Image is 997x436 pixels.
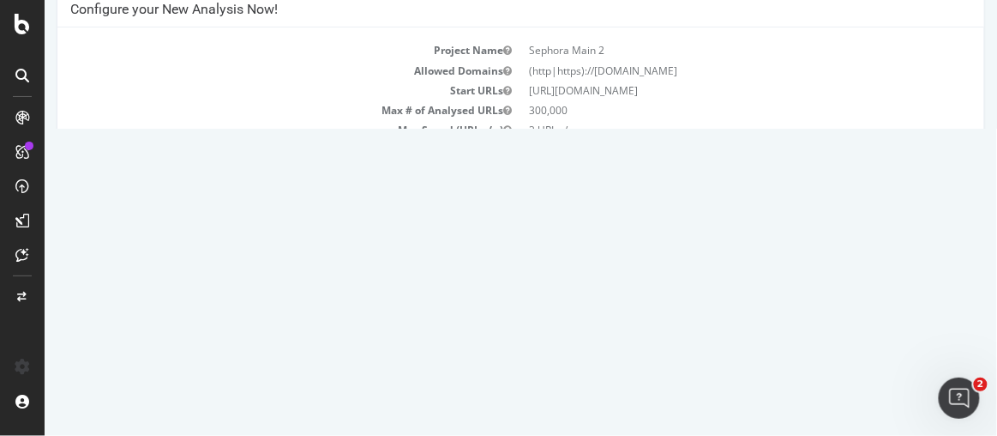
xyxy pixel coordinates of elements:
[939,378,980,419] iframe: Intercom live chat
[26,120,477,154] td: Max Speed (URLs / s)
[26,40,477,60] td: Project Name
[477,81,928,100] td: [URL][DOMAIN_NAME]
[26,61,477,81] td: Allowed Domains
[26,100,477,120] td: Max # of Analysed URLs
[974,378,988,391] span: 2
[477,61,928,81] td: (http|https)://[DOMAIN_NAME]
[26,81,477,100] td: Start URLs
[477,100,928,120] td: 300,000
[477,120,928,154] td: 3 URLs / s Estimated crawl duration:
[26,1,927,18] h4: Configure your New Analysis Now!
[477,40,928,60] td: Sephora Main 2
